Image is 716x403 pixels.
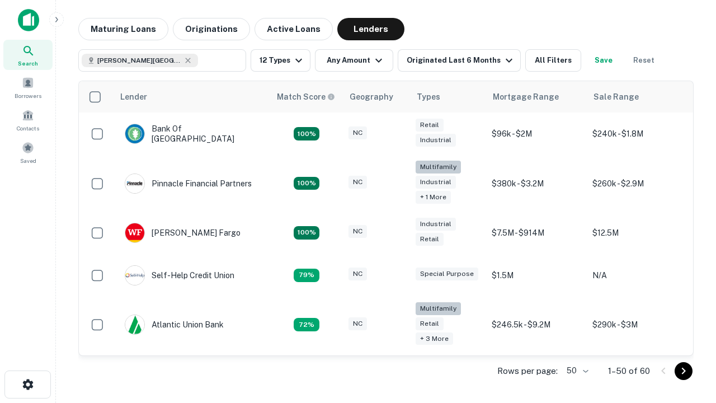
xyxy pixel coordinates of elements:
[587,113,687,155] td: $240k - $1.8M
[294,177,319,190] div: Matching Properties: 25, hasApolloMatch: undefined
[587,297,687,353] td: $290k - $3M
[486,297,587,353] td: $246.5k - $9.2M
[608,364,650,378] p: 1–50 of 60
[348,126,367,139] div: NC
[20,156,36,165] span: Saved
[416,233,444,246] div: Retail
[407,54,516,67] div: Originated Last 6 Months
[416,134,456,147] div: Industrial
[348,176,367,189] div: NC
[270,81,343,113] th: Capitalize uses an advanced AI algorithm to match your search with the best lender. The match sco...
[277,91,335,103] div: Capitalize uses an advanced AI algorithm to match your search with the best lender. The match sco...
[120,90,147,104] div: Lender
[343,81,410,113] th: Geography
[416,332,453,345] div: + 3 more
[78,18,168,40] button: Maturing Loans
[416,218,456,231] div: Industrial
[416,268,478,280] div: Special Purpose
[587,81,687,113] th: Sale Range
[586,49,621,72] button: Save your search to get updates of matches that match your search criteria.
[15,91,41,100] span: Borrowers
[17,124,39,133] span: Contacts
[114,81,270,113] th: Lender
[416,161,461,174] div: Multifamily
[251,49,310,72] button: 12 Types
[497,364,558,378] p: Rows per page:
[294,127,319,140] div: Matching Properties: 14, hasApolloMatch: undefined
[3,105,53,135] a: Contacts
[18,9,39,31] img: capitalize-icon.png
[173,18,250,40] button: Originations
[348,225,367,238] div: NC
[294,226,319,240] div: Matching Properties: 15, hasApolloMatch: undefined
[125,265,234,285] div: Self-help Credit Union
[315,49,393,72] button: Any Amount
[675,362,693,380] button: Go to next page
[562,363,590,379] div: 50
[125,124,144,143] img: picture
[416,317,444,330] div: Retail
[525,49,581,72] button: All Filters
[277,91,333,103] h6: Match Score
[398,49,521,72] button: Originated Last 6 Months
[18,59,38,68] span: Search
[3,72,53,102] a: Borrowers
[294,318,319,331] div: Matching Properties: 10, hasApolloMatch: undefined
[416,119,444,132] div: Retail
[125,315,144,334] img: picture
[350,90,393,104] div: Geography
[337,18,404,40] button: Lenders
[486,81,587,113] th: Mortgage Range
[587,212,687,254] td: $12.5M
[125,223,144,242] img: picture
[294,269,319,282] div: Matching Properties: 11, hasApolloMatch: undefined
[486,212,587,254] td: $7.5M - $914M
[348,268,367,280] div: NC
[125,315,224,335] div: Atlantic Union Bank
[3,137,53,167] a: Saved
[493,90,559,104] div: Mortgage Range
[486,113,587,155] td: $96k - $2M
[486,155,587,212] td: $380k - $3.2M
[255,18,333,40] button: Active Loans
[125,223,241,243] div: [PERSON_NAME] Fargo
[125,266,144,285] img: picture
[125,174,252,194] div: Pinnacle Financial Partners
[348,317,367,330] div: NC
[416,176,456,189] div: Industrial
[416,191,451,204] div: + 1 more
[3,40,53,70] a: Search
[593,90,639,104] div: Sale Range
[486,254,587,297] td: $1.5M
[417,90,440,104] div: Types
[125,124,259,144] div: Bank Of [GEOGRAPHIC_DATA]
[660,278,716,331] iframe: Chat Widget
[416,302,461,315] div: Multifamily
[125,174,144,193] img: picture
[587,155,687,212] td: $260k - $2.9M
[587,254,687,297] td: N/A
[626,49,662,72] button: Reset
[410,81,486,113] th: Types
[97,55,181,65] span: [PERSON_NAME][GEOGRAPHIC_DATA], [GEOGRAPHIC_DATA]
